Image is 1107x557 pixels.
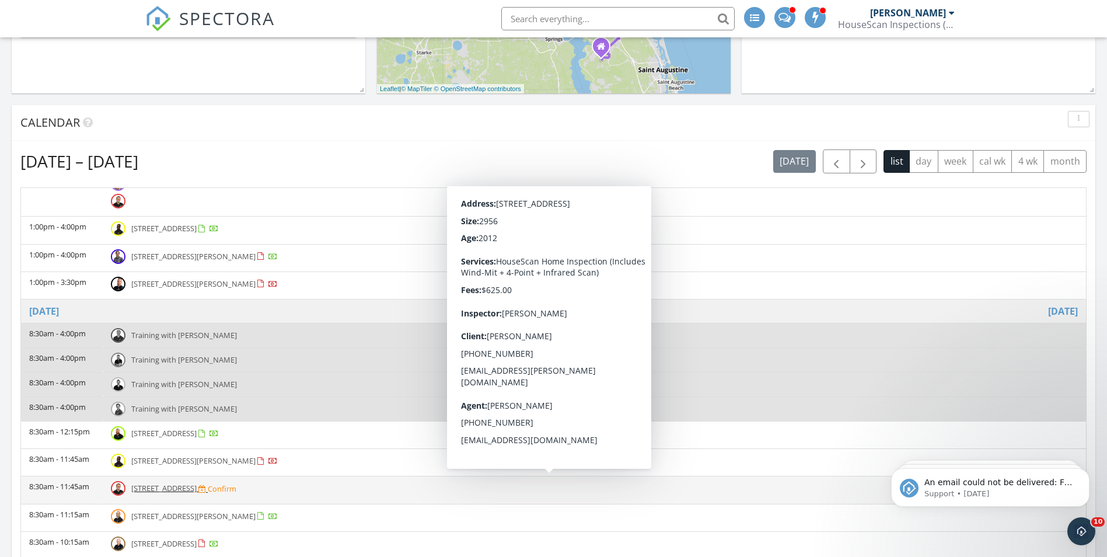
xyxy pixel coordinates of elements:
[131,428,197,438] span: [STREET_ADDRESS]
[111,221,125,236] img: daven_headshot.jpg
[1091,517,1105,527] span: 10
[380,85,399,92] a: Leaflet
[111,377,125,392] img: 25_headshot_insurance_gage.png
[111,537,125,551] img: home_scan16.jpg
[131,511,256,521] span: [STREET_ADDRESS][PERSON_NAME]
[29,304,59,318] a: Go to September 30, 2025
[131,379,237,389] span: Training with [PERSON_NAME]
[111,426,125,441] img: tyler_headshot.jpg
[111,454,125,468] img: daven_headshot.jpg
[377,84,524,94] div: |
[21,504,103,531] td: 8:30am - 11:15am
[501,7,735,30] input: Search everything...
[973,150,1012,173] button: cal wk
[870,7,946,19] div: [PERSON_NAME]
[198,483,236,495] a: Confirm
[401,85,432,92] a: © MapTiler
[850,149,877,173] button: Next
[131,455,256,466] span: [STREET_ADDRESS][PERSON_NAME]
[21,347,103,372] td: 8:30am - 4:00pm
[111,509,125,524] img: shaun_headshot.png
[131,223,219,234] a: [STREET_ADDRESS]
[131,538,219,549] a: [STREET_ADDRESS]
[131,251,256,262] span: [STREET_ADDRESS][PERSON_NAME]
[1048,304,1078,318] a: Go to September 30, 2025
[131,403,237,414] span: Training with [PERSON_NAME]
[111,402,125,416] img: 25_headshot_insurance_blake.png
[179,6,275,30] span: SPECTORA
[21,396,103,421] td: 8:30am - 4:00pm
[1067,517,1095,545] iframe: Intercom live chat
[131,330,237,340] span: Training with [PERSON_NAME]
[21,449,103,476] td: 8:30am - 11:45am
[823,149,850,173] button: Previous
[131,538,197,549] span: [STREET_ADDRESS]
[21,323,103,347] td: 8:30am - 4:00pm
[20,149,138,173] h2: [DATE] – [DATE]
[111,194,125,208] img: josh_photo1_spectora.jpg
[131,354,237,365] span: Training with [PERSON_NAME]
[21,271,103,299] td: 1:00pm - 3:30pm
[111,277,125,291] img: mike_headshots.jpg
[909,150,938,173] button: day
[1011,150,1044,173] button: 4 wk
[434,85,521,92] a: © OpenStreetMap contributors
[21,421,103,448] td: 8:30am - 12:15pm
[131,511,278,521] a: [STREET_ADDRESS][PERSON_NAME]
[131,278,256,289] span: [STREET_ADDRESS][PERSON_NAME]
[111,249,125,264] img: trent_headshot.png
[21,476,103,504] td: 8:30am - 11:45am
[838,19,955,30] div: HouseScan Inspections (HOME)
[131,455,278,466] a: [STREET_ADDRESS][PERSON_NAME]
[145,6,171,32] img: The Best Home Inspection Software - Spectora
[1043,150,1087,173] button: month
[145,16,275,40] a: SPECTORA
[111,481,125,496] img: josh_photo1_spectora.jpg
[131,483,197,493] span: [STREET_ADDRESS]
[938,150,973,173] button: week
[208,484,236,493] div: Confirm
[111,353,125,367] img: untitled_2500_x_2500_px_4.png
[131,428,219,438] a: [STREET_ADDRESS]
[883,150,910,173] button: list
[131,278,278,289] a: [STREET_ADDRESS][PERSON_NAME]
[111,328,125,343] img: devin_photo_1.jpg
[21,299,1086,323] th: Go to September 30, 2025
[20,114,80,130] span: Calendar
[21,217,103,244] td: 1:00pm - 4:00pm
[601,46,608,53] div: 87 Seasons Ct., St. Augustine FL 32092
[131,223,197,234] span: [STREET_ADDRESS]
[131,483,198,493] a: [STREET_ADDRESS]
[773,150,816,173] button: [DATE]
[21,244,103,271] td: 1:00pm - 4:00pm
[131,251,278,262] a: [STREET_ADDRESS][PERSON_NAME]
[874,444,1107,525] iframe: Intercom notifications message
[21,372,103,396] td: 8:30am - 4:00pm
